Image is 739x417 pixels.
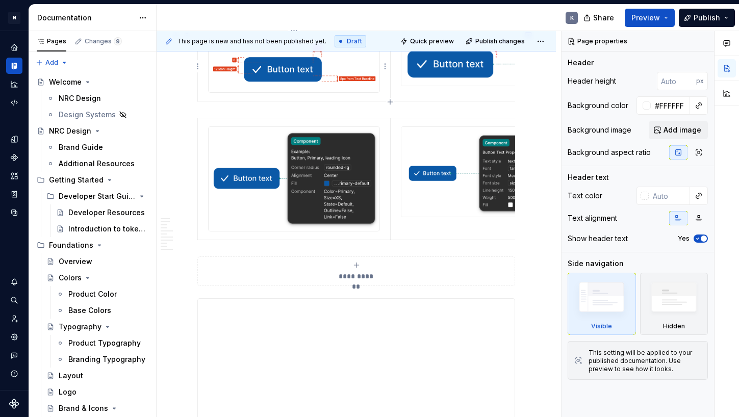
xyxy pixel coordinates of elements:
[696,77,704,85] p: px
[52,302,152,319] a: Base Colors
[59,159,135,169] div: Additional Resources
[6,39,22,56] a: Home
[6,329,22,345] a: Settings
[649,121,708,139] button: Add image
[6,292,22,308] button: Search ⌘K
[6,149,22,166] a: Components
[6,204,22,221] div: Data sources
[678,234,690,243] label: Yes
[568,191,602,201] div: Text color
[568,233,628,244] div: Show header text
[68,289,117,299] div: Product Color
[68,224,146,234] div: Introduction to tokens
[6,347,22,363] button: Contact support
[9,399,19,409] svg: Supernova Logo
[694,13,720,23] span: Publish
[42,400,152,416] a: Brand & Icons
[37,37,66,45] div: Pages
[6,274,22,290] button: Notifications
[68,354,145,364] div: Branding Typography
[42,90,152,107] a: NRC Design
[42,319,152,335] a: Typography
[657,72,696,90] input: Auto
[42,270,152,286] a: Colors
[679,9,735,27] button: Publish
[59,191,136,201] div: Developer Start Guide
[593,13,614,23] span: Share
[33,123,152,139] a: NRC Design
[410,37,454,45] span: Quick preview
[59,142,103,152] div: Brand Guide
[68,305,111,316] div: Base Colors
[6,58,22,74] a: Documentation
[397,34,458,48] button: Quick preview
[59,387,77,397] div: Logo
[209,39,379,92] img: 708821ab-6fac-4180-b013-fbc809927cd4.png
[640,273,708,335] div: Hidden
[663,322,685,330] div: Hidden
[33,172,152,188] div: Getting Started
[6,168,22,184] a: Assets
[463,34,529,48] button: Publish changes
[8,12,20,24] div: N
[568,58,594,68] div: Header
[42,368,152,384] a: Layout
[33,237,152,253] div: Foundations
[68,207,145,218] div: Developer Resources
[6,310,22,327] a: Invite team
[52,221,152,237] a: Introduction to tokens
[37,13,134,23] div: Documentation
[570,14,574,22] div: K
[347,37,362,45] span: Draft
[52,351,152,368] a: Branding Typography
[59,273,82,283] div: Colors
[6,131,22,147] a: Design tokens
[625,9,675,27] button: Preview
[568,258,624,269] div: Side navigation
[52,286,152,302] a: Product Color
[568,125,631,135] div: Background image
[631,13,660,23] span: Preview
[42,188,152,204] div: Developer Start Guide
[59,371,83,381] div: Layout
[49,77,82,87] div: Welcome
[401,127,572,216] img: 01f9c38e-d0bc-4572-9111-af96bea9850b.png
[33,74,152,90] a: Welcome
[6,94,22,111] a: Code automation
[42,384,152,400] a: Logo
[568,273,636,335] div: Visible
[591,322,612,330] div: Visible
[49,175,104,185] div: Getting Started
[568,172,609,183] div: Header text
[59,403,108,413] div: Brand & Icons
[568,76,616,86] div: Header height
[33,56,71,70] button: Add
[6,76,22,92] a: Analytics
[568,100,628,111] div: Background color
[589,349,701,373] div: This setting will be applied to your published documentation. Use preview to see how it looks.
[52,335,152,351] a: Product Typography
[49,240,93,250] div: Foundations
[2,7,27,29] button: N
[49,126,91,136] div: NRC Design
[42,253,152,270] a: Overview
[42,107,152,123] a: Design Systems
[6,186,22,202] a: Storybook stories
[42,139,152,155] a: Brand Guide
[475,37,525,45] span: Publish changes
[568,147,651,158] div: Background aspect ratio
[59,256,92,267] div: Overview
